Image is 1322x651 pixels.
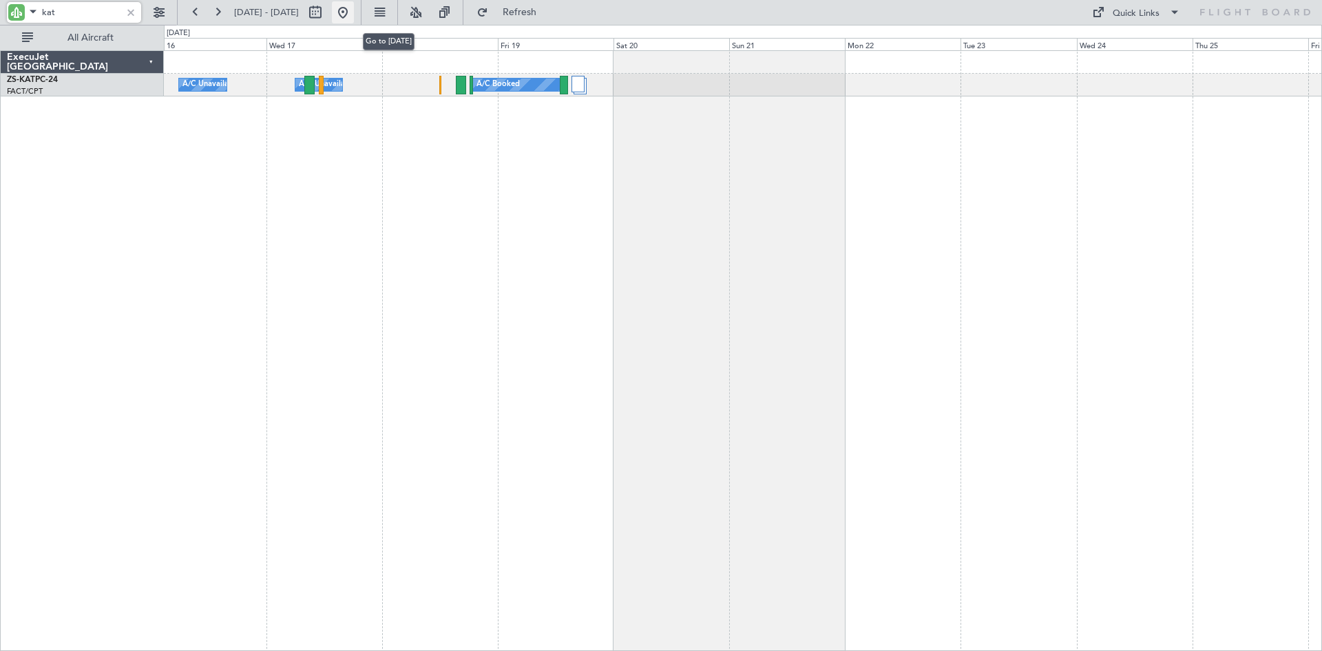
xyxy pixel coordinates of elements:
[7,76,35,84] span: ZS-KAT
[1193,38,1308,50] div: Thu 25
[476,74,520,95] div: A/C Booked
[42,2,121,23] input: A/C (Reg. or Type)
[1085,1,1187,23] button: Quick Links
[382,38,498,50] div: Thu 18
[1077,38,1193,50] div: Wed 24
[498,38,613,50] div: Fri 19
[36,33,145,43] span: All Aircraft
[299,74,356,95] div: A/C Unavailable
[729,38,845,50] div: Sun 21
[182,74,240,95] div: A/C Unavailable
[845,38,961,50] div: Mon 22
[613,38,729,50] div: Sat 20
[266,38,382,50] div: Wed 17
[15,27,149,49] button: All Aircraft
[470,1,553,23] button: Refresh
[7,86,43,96] a: FACT/CPT
[234,6,299,19] span: [DATE] - [DATE]
[150,38,266,50] div: Tue 16
[7,76,58,84] a: ZS-KATPC-24
[491,8,549,17] span: Refresh
[363,33,415,50] div: Go to [DATE]
[167,28,190,39] div: [DATE]
[961,38,1076,50] div: Tue 23
[1113,7,1160,21] div: Quick Links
